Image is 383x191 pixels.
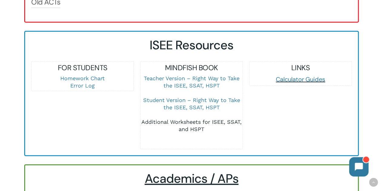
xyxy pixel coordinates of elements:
[145,171,239,187] span: Academics / APs
[60,75,105,81] a: Homework Chart
[31,38,352,53] h2: ISEE Resources
[31,63,133,73] h5: FOR STUDENTS
[70,82,95,89] a: Error Log
[144,75,239,89] a: Teacher Version – Right Way to Take the ISEE, SSAT, HSPT
[249,63,351,73] h5: LINKS
[141,119,242,132] a: Additional Worksheets for ISEE, SSAT, and HSPT
[343,151,375,183] iframe: Chatbot
[276,75,325,83] a: Calculator Guides
[140,63,242,73] h5: MINDFISH BOOK
[143,97,240,110] a: Student Version – Right Way to Take the ISEE, SSAT, HSPT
